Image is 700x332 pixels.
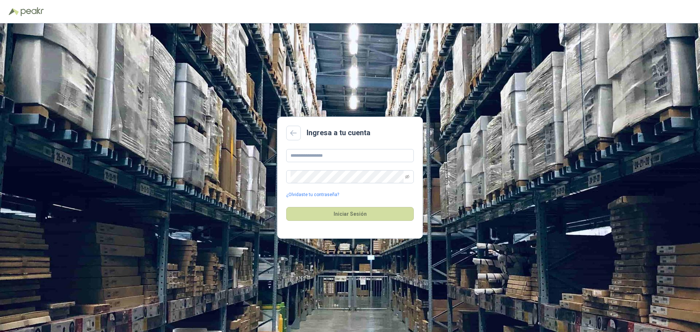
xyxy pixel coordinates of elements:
img: Logo [9,8,19,15]
h2: Ingresa a tu cuenta [307,127,370,138]
img: Peakr [20,7,44,16]
button: Iniciar Sesión [286,207,414,221]
a: ¿Olvidaste tu contraseña? [286,191,339,198]
span: eye-invisible [405,175,409,179]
